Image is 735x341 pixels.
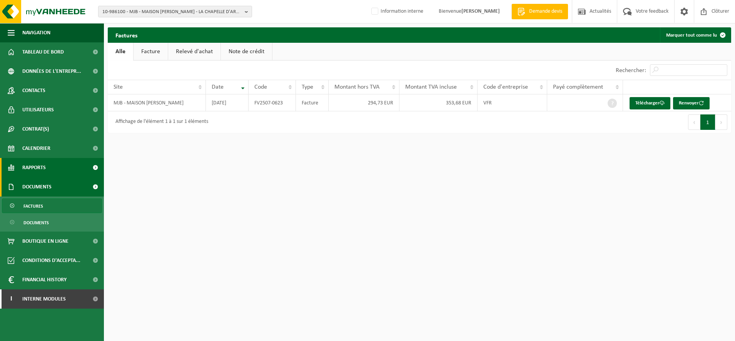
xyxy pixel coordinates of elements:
span: Utilisateurs [22,100,54,119]
strong: [PERSON_NAME] [461,8,500,14]
span: Payé complètement [553,84,603,90]
span: Date [212,84,224,90]
span: Documents [23,215,49,230]
span: Site [114,84,123,90]
span: Montant hors TVA [334,84,379,90]
span: Tableau de bord [22,42,64,62]
span: Documents [22,177,52,197]
button: Next [715,114,727,130]
button: Renvoyer [673,97,710,109]
a: Demande devis [511,4,568,19]
span: Conditions d'accepta... [22,251,80,270]
span: Contrat(s) [22,119,49,139]
td: 294,73 EUR [329,94,399,111]
a: Alle [108,43,133,60]
span: Code d'entreprise [483,84,528,90]
a: Relevé d'achat [168,43,220,60]
span: Factures [23,199,43,213]
a: Factures [2,198,102,213]
span: Boutique en ligne [22,232,68,251]
a: Facture [134,43,168,60]
label: Information interne [370,6,423,17]
button: Previous [688,114,700,130]
td: 353,68 EUR [399,94,478,111]
button: 10-986100 - MJB - MAISON [PERSON_NAME] - LA CHAPELLE D'ARMENTIERES [98,6,252,17]
a: Note de crédit [221,43,272,60]
span: Type [302,84,313,90]
span: Contacts [22,81,45,100]
td: FV2507-0623 [249,94,296,111]
span: Calendrier [22,139,50,158]
a: Télécharger [630,97,670,109]
span: Demande devis [527,8,564,15]
button: Marquer tout comme lu [660,27,730,43]
span: Navigation [22,23,50,42]
span: Code [254,84,267,90]
span: Données de l'entrepr... [22,62,81,81]
span: 10-986100 - MJB - MAISON [PERSON_NAME] - LA CHAPELLE D'ARMENTIERES [102,6,242,18]
span: Montant TVA incluse [405,84,457,90]
span: Rapports [22,158,46,177]
span: Interne modules [22,289,66,309]
a: Documents [2,215,102,230]
td: VFR [478,94,547,111]
td: [DATE] [206,94,249,111]
td: Facture [296,94,329,111]
td: MJB - MAISON [PERSON_NAME] [108,94,206,111]
div: Affichage de l'élément 1 à 1 sur 1 éléments [112,115,208,129]
span: I [8,289,15,309]
label: Rechercher: [616,67,646,74]
span: Financial History [22,270,67,289]
h2: Factures [108,27,145,42]
button: 1 [700,114,715,130]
